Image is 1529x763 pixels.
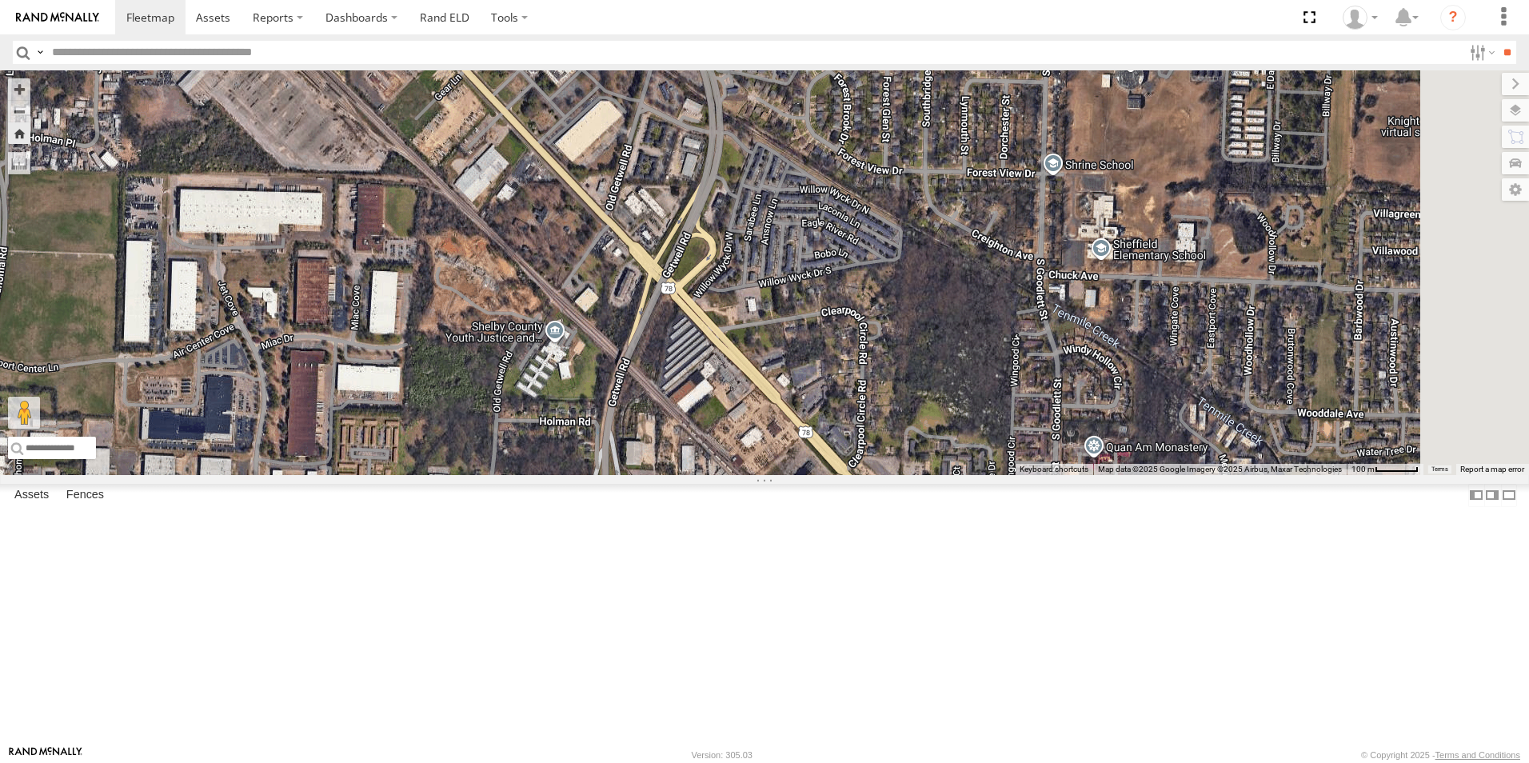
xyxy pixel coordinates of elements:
label: Search Query [34,41,46,64]
button: Drag Pegman onto the map to open Street View [8,397,40,429]
a: Terms and Conditions [1435,750,1520,760]
label: Search Filter Options [1463,41,1498,64]
a: Visit our Website [9,747,82,763]
label: Dock Summary Table to the Left [1468,484,1484,507]
a: Report a map error [1460,465,1524,473]
button: Keyboard shortcuts [1020,464,1088,475]
label: Assets [6,484,57,506]
label: Measure [8,152,30,174]
button: Map Scale: 100 m per 51 pixels [1347,464,1423,475]
a: Terms [1431,466,1448,473]
button: Zoom in [8,78,30,100]
label: Fences [58,484,112,506]
button: Zoom Home [8,122,30,144]
div: Craig King [1337,6,1383,30]
img: rand-logo.svg [16,12,99,23]
div: © Copyright 2025 - [1361,750,1520,760]
label: Hide Summary Table [1501,484,1517,507]
label: Dock Summary Table to the Right [1484,484,1500,507]
span: 100 m [1351,465,1375,473]
label: Map Settings [1502,178,1529,201]
span: Map data ©2025 Google Imagery ©2025 Airbus, Maxar Technologies [1098,465,1342,473]
i: ? [1440,5,1466,30]
div: Version: 305.03 [692,750,753,760]
button: Zoom out [8,100,30,122]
